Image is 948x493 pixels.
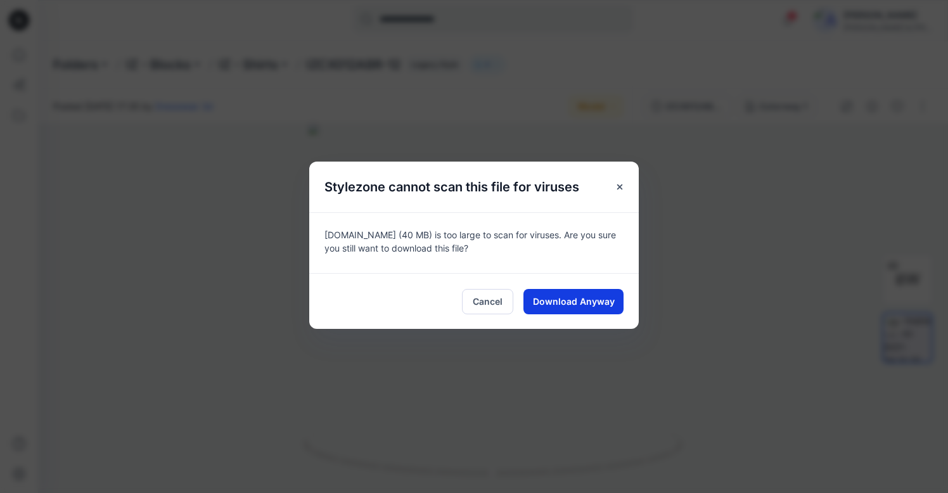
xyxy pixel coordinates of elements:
button: Cancel [462,289,513,314]
span: Download Anyway [533,295,615,308]
button: Download Anyway [523,289,624,314]
button: Close [608,176,631,198]
h5: Stylezone cannot scan this file for viruses [309,162,594,212]
div: [DOMAIN_NAME] (40 MB) is too large to scan for viruses. Are you sure you still want to download t... [309,212,639,273]
span: Cancel [473,295,503,308]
